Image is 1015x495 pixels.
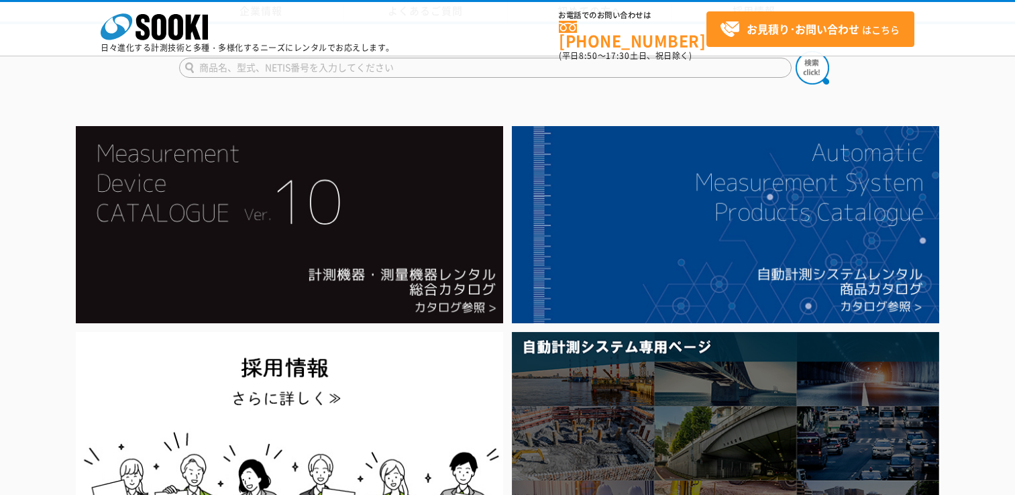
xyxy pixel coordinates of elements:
p: 日々進化する計測技術と多種・多様化するニーズにレンタルでお応えします。 [101,44,394,52]
img: btn_search.png [796,51,829,85]
img: Catalog Ver10 [76,126,503,323]
span: はこちら [720,19,900,40]
input: 商品名、型式、NETIS番号を入力してください [179,58,792,78]
span: 8:50 [579,50,598,62]
span: (平日 ～ 土日、祝日除く) [559,50,692,62]
span: 17:30 [606,50,630,62]
a: お見積り･お問い合わせはこちら [706,11,914,47]
span: お電話でのお問い合わせは [559,11,706,19]
a: [PHONE_NUMBER] [559,21,706,48]
strong: お見積り･お問い合わせ [747,21,859,37]
img: 自動計測システムカタログ [512,126,939,323]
